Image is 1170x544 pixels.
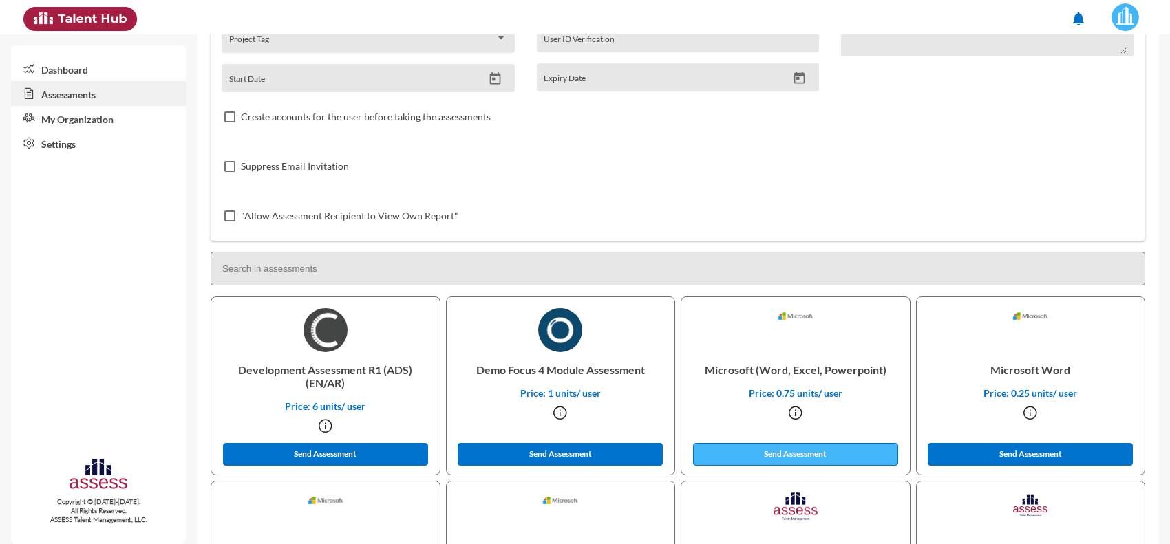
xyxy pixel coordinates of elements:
[458,352,664,387] p: Demo Focus 4 Module Assessment
[1070,10,1087,27] mat-icon: notifications
[11,131,186,155] a: Settings
[692,387,899,399] p: Price: 0.75 units/ user
[241,109,491,125] span: Create accounts for the user before taking the assessments
[692,352,899,387] p: Microsoft (Word, Excel, Powerpoint)
[458,443,663,466] button: Send Assessment
[693,443,898,466] button: Send Assessment
[11,56,186,81] a: Dashboard
[928,443,1133,466] button: Send Assessment
[787,71,811,85] button: Open calendar
[928,352,1134,387] p: Microsoft Word
[483,72,507,86] button: Open calendar
[11,106,186,131] a: My Organization
[11,497,186,524] p: Copyright © [DATE]-[DATE]. All Rights Reserved. ASSESS Talent Management, LLC.
[222,400,429,412] p: Price: 6 units/ user
[928,387,1134,399] p: Price: 0.25 units/ user
[68,457,129,494] img: assesscompany-logo.png
[11,81,186,106] a: Assessments
[211,252,1145,285] input: Search in assessments
[223,443,428,466] button: Send Assessment
[222,352,429,400] p: Development Assessment R1 (ADS) (EN/AR)
[458,387,664,399] p: Price: 1 units/ user
[241,208,458,224] span: "Allow Assessment Recipient to View Own Report"
[241,158,349,175] span: Suppress Email Invitation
